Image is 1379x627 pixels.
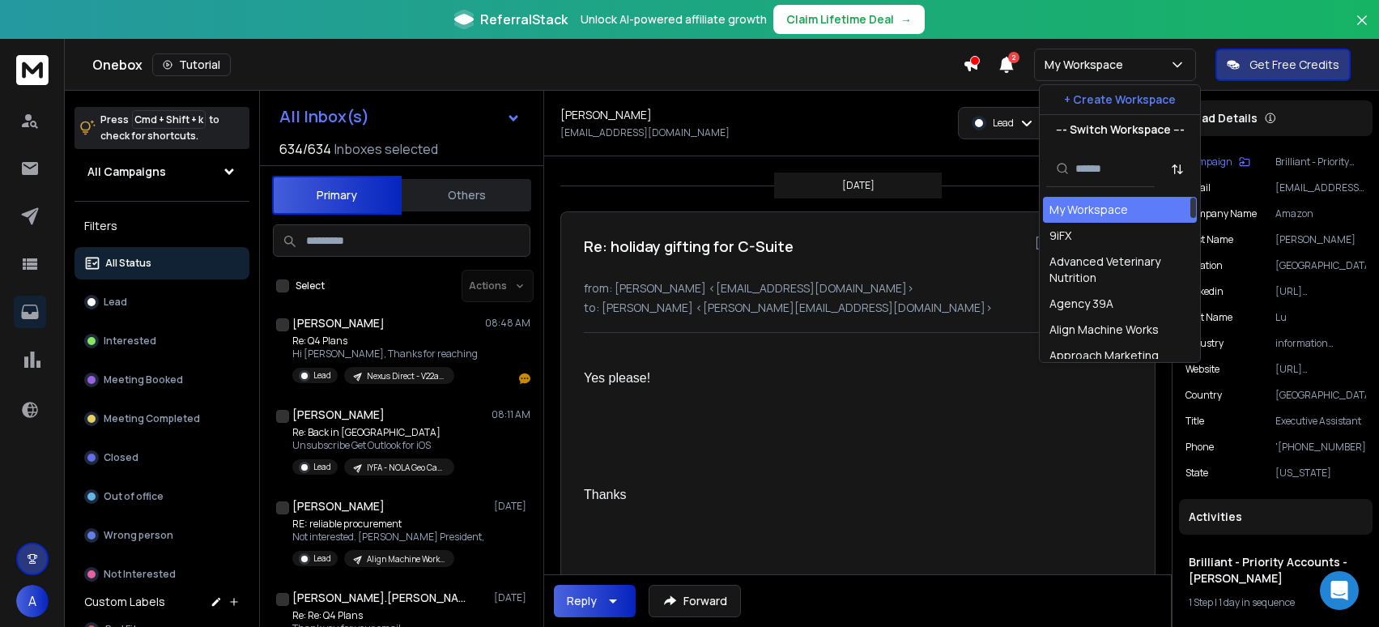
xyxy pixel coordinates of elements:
[1275,467,1366,480] p: [US_STATE]
[581,11,767,28] p: Unlock AI-powered affiliate growth
[1351,10,1373,49] button: Close banner
[1185,467,1208,480] p: State
[1049,228,1071,244] div: 9iFX
[1320,571,1359,610] div: Open Intercom Messenger
[1185,311,1232,324] p: Last Name
[1049,254,1190,286] div: Advanced Veterinary Nutrition
[100,112,219,144] p: Press to check for shortcuts.
[649,585,741,617] button: Forward
[74,403,249,435] button: Meeting Completed
[1185,207,1257,220] p: Company Name
[494,500,530,513] p: [DATE]
[1185,233,1233,246] p: First Name
[584,369,1057,388] div: Yes please!
[74,480,249,513] button: Out of office
[1185,259,1223,272] p: location
[1185,363,1219,376] p: website
[900,11,912,28] span: →
[292,498,385,514] h1: [PERSON_NAME]
[1185,441,1214,454] p: Phone
[492,408,530,421] p: 08:11 AM
[292,348,478,360] p: Hi [PERSON_NAME], Thanks for reaching
[104,335,156,348] p: Interested
[1275,156,1366,168] p: Brilliant - Priority Accounts - [PERSON_NAME]
[292,407,385,423] h1: [PERSON_NAME]
[584,300,1132,316] p: to: [PERSON_NAME] <[PERSON_NAME][EMAIL_ADDRESS][DOMAIN_NAME]>
[1161,153,1194,186] button: Sort by Sort A-Z
[292,335,478,348] p: Re: Q4 Plans
[74,215,249,237] h3: Filters
[567,593,597,609] div: Reply
[367,370,445,382] p: Nexus Direct - V22a Messaging - Q4/Giving [DATE] planning - new prospects
[87,164,166,180] h1: All Campaigns
[560,126,730,139] p: [EMAIL_ADDRESS][DOMAIN_NAME]
[1249,57,1339,73] p: Get Free Credits
[266,100,534,133] button: All Inbox(s)
[104,373,183,386] p: Meeting Booked
[480,10,568,29] span: ReferralStack
[104,451,138,464] p: Closed
[1275,285,1366,298] p: [URL][DOMAIN_NAME][PERSON_NAME]
[74,519,249,552] button: Wrong person
[292,518,484,531] p: RE: reliable procurement
[485,317,530,330] p: 08:48 AM
[292,531,484,544] p: Not interested. [PERSON_NAME] President,
[313,461,331,473] p: Lead
[1179,499,1373,535] div: Activities
[292,590,470,606] h1: [PERSON_NAME].[PERSON_NAME]
[104,529,173,542] p: Wrong person
[279,139,331,159] span: 634 / 634
[92,53,963,76] div: Onebox
[1215,49,1351,81] button: Get Free Credits
[1040,85,1200,114] button: + Create Workspace
[584,235,794,258] h1: Re: holiday gifting for C-Suite
[1064,92,1176,108] p: + Create Workspace
[1189,596,1363,609] div: |
[334,139,438,159] h3: Inboxes selected
[74,286,249,318] button: Lead
[1275,415,1366,428] p: Executive Assistant
[74,247,249,279] button: All Status
[1008,52,1019,63] span: 2
[74,156,249,188] button: All Campaigns
[554,585,636,617] button: Reply
[16,585,49,617] button: A
[313,552,331,565] p: Lead
[1189,595,1213,609] span: 1 Step
[1056,122,1185,138] p: --- Switch Workspace ---
[84,594,165,610] h3: Custom Labels
[74,441,249,474] button: Closed
[104,296,127,309] p: Lead
[560,107,652,123] h1: [PERSON_NAME]
[1219,595,1295,609] span: 1 day in sequence
[104,568,176,581] p: Not Interested
[1185,156,1232,168] p: Campaign
[584,280,1132,296] p: from: [PERSON_NAME] <[EMAIL_ADDRESS][DOMAIN_NAME]>
[1275,207,1366,220] p: Amazon
[279,109,369,125] h1: All Inbox(s)
[993,117,1014,130] p: Lead
[1189,554,1363,586] h1: Brilliant - Priority Accounts - [PERSON_NAME]
[494,591,530,604] p: [DATE]
[1185,156,1250,168] button: Campaign
[1185,389,1222,402] p: Country
[773,5,925,34] button: Claim Lifetime Deal→
[367,553,445,565] p: Align Machine Works - C2: Supply Chain & Procurement
[292,609,454,622] p: Re: Re: Q4 Plans
[1049,202,1128,218] div: My Workspace
[1275,259,1366,272] p: [GEOGRAPHIC_DATA]
[1275,311,1366,324] p: Lu
[105,257,151,270] p: All Status
[296,279,325,292] label: Select
[272,176,402,215] button: Primary
[74,558,249,591] button: Not Interested
[1049,296,1113,312] div: Agency 39A
[104,490,164,503] p: Out of office
[1275,441,1366,454] p: '[PHONE_NUMBER]
[292,426,454,439] p: Re: Back in [GEOGRAPHIC_DATA]
[842,179,875,192] p: [DATE]
[1035,235,1132,251] p: [DATE] : 05:50 pm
